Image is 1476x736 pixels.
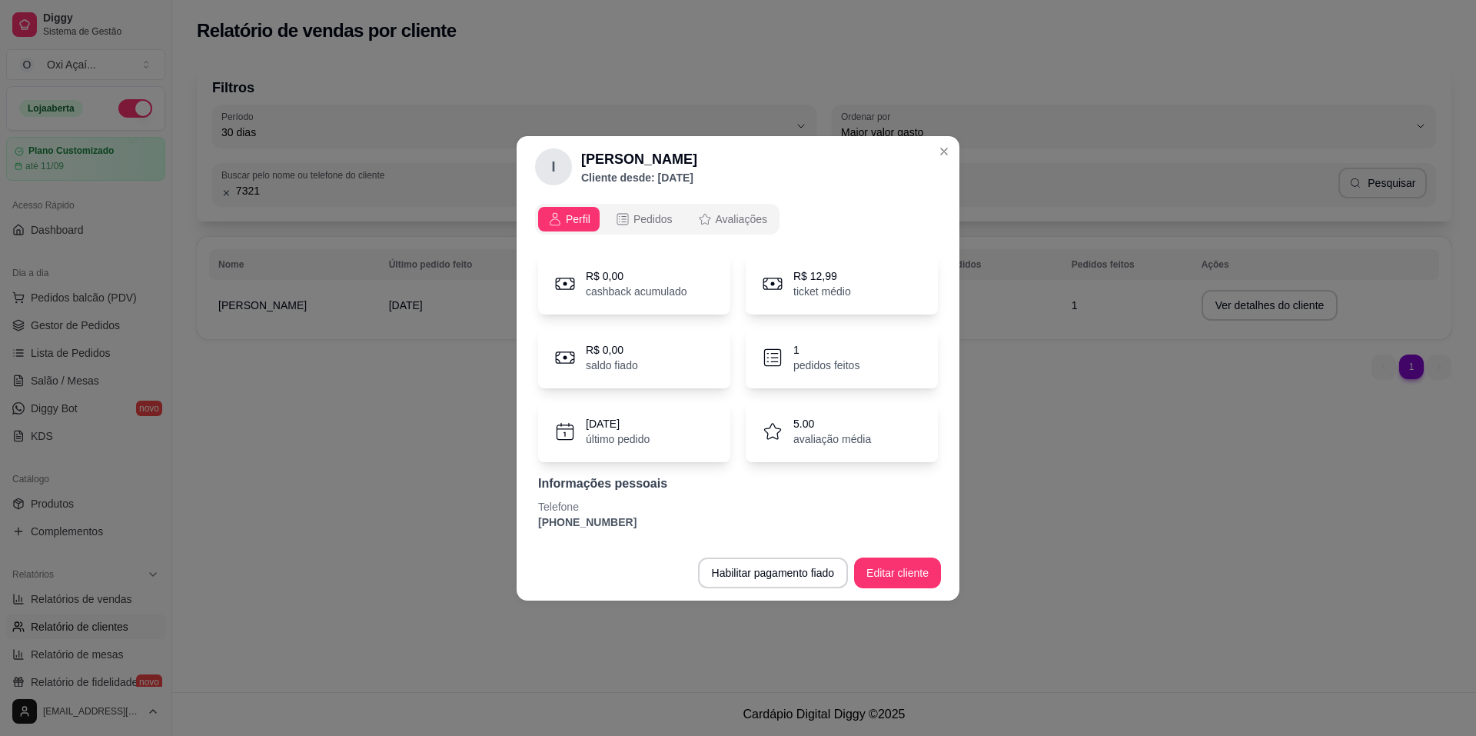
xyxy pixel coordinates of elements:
p: [PHONE_NUMBER] [538,515,938,530]
p: cashback acumulado [586,284,687,299]
p: [DATE] [586,416,650,431]
p: R$ 0,00 [586,268,687,284]
h2: [PERSON_NAME] [581,148,697,170]
p: R$ 0,00 [586,342,638,358]
p: Telefone [538,499,938,515]
p: saldo fiado [586,358,638,373]
span: Perfil [566,211,590,227]
p: 1 [793,342,859,358]
p: Informações pessoais [538,475,938,493]
button: Close [932,139,956,164]
p: Cliente desde: [DATE] [581,170,697,185]
p: ticket médio [793,284,851,299]
span: Pedidos [633,211,673,227]
p: R$ 12,99 [793,268,851,284]
p: último pedido [586,431,650,447]
p: avaliação média [793,431,871,447]
p: 5.00 [793,416,871,431]
div: opções [535,204,780,235]
p: pedidos feitos [793,358,859,373]
div: I [535,148,572,185]
div: opções [535,204,941,235]
button: Editar cliente [854,558,941,588]
button: Habilitar pagamento fiado [698,558,849,588]
span: Avaliações [716,211,767,227]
